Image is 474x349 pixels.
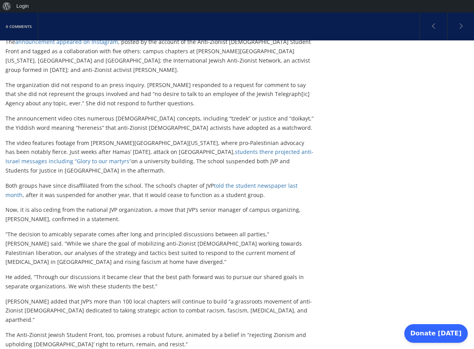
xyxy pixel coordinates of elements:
p: The Anti-Zionist Jewish Student Front, too, promises a robust future, animated by a belief in “re... [5,330,314,349]
p: He added, “Through our discussions it became clear that the best path forward was to pursue our s... [5,272,314,291]
a: announcement appeared on Instagram [15,38,118,45]
p: Both groups have since disaffiliated from the school. The school’s chapter of JVP , after it was ... [5,181,314,200]
p: The video features footage from [PERSON_NAME][GEOGRAPHIC_DATA][US_STATE], where pro-Palestinian a... [5,138,314,175]
p: Now, it is also ceding from the national JVP organization, a move that JVP’s senior manager of ca... [5,205,314,224]
p: The organization did not respond to an press inquiry. [PERSON_NAME] responded to a request for co... [5,80,314,108]
p: The announcement video cites numerous [DEMOGRAPHIC_DATA] concepts, including “tzedek” or justice ... [5,114,314,133]
p: [PERSON_NAME] added that JVP’s more than 100 local chapters will continue to build “a grassroots ... [5,297,314,325]
a: told the student newspaper last month [5,182,298,199]
p: “The decision to amicably separate comes after long and principled discussions between all partie... [5,230,314,267]
p: The , posted by the account of the Anti-Zionist [DEMOGRAPHIC_DATA] Student Front and tagged as a ... [5,37,314,74]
